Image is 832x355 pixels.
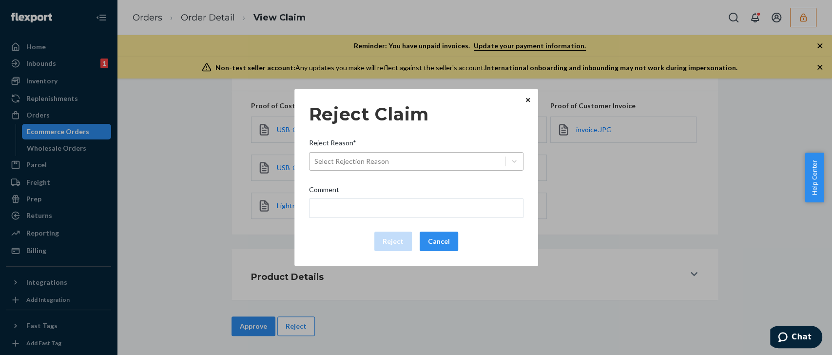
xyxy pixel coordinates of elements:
h3: Reject Claim [309,104,523,124]
span: Reject Reason* [309,138,356,152]
div: Select Rejection Reason [314,157,389,166]
button: Cancel [420,232,458,251]
span: Chat [21,7,41,16]
span: Comment [309,185,339,198]
input: Comment [309,198,523,218]
button: Reject [374,232,412,251]
button: Close [523,94,533,105]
